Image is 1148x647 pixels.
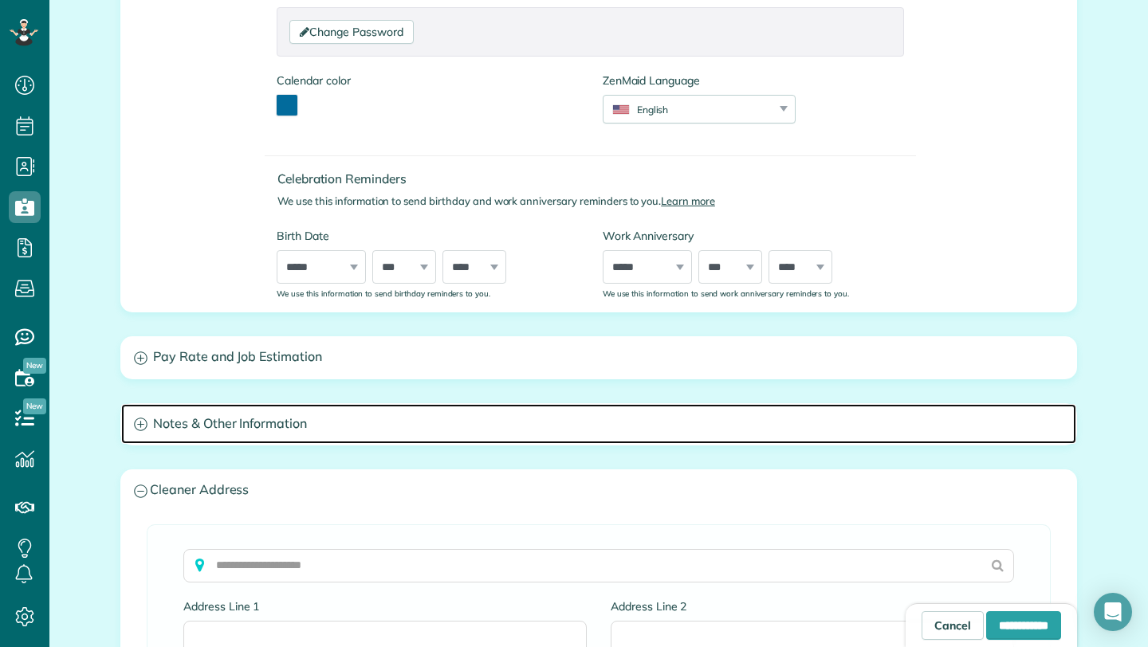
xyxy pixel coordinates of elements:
[121,470,1076,511] a: Cleaner Address
[277,172,916,186] h4: Celebration Reminders
[277,95,297,116] button: toggle color picker dialog
[23,358,46,374] span: New
[277,288,490,298] sub: We use this information to send birthday reminders to you.
[277,73,350,88] label: Calendar color
[23,398,46,414] span: New
[277,194,916,209] p: We use this information to send birthday and work anniversary reminders to you.
[922,611,984,640] a: Cancel
[611,598,1014,614] label: Address Line 2
[603,73,796,88] label: ZenMaid Language
[603,288,849,298] sub: We use this information to send work anniversary reminders to you.
[277,228,578,244] label: Birth Date
[289,20,413,44] a: Change Password
[603,228,904,244] label: Work Anniversary
[121,337,1076,378] a: Pay Rate and Job Estimation
[661,194,715,207] a: Learn more
[1094,593,1132,631] div: Open Intercom Messenger
[603,103,775,116] div: English
[183,598,587,614] label: Address Line 1
[121,404,1076,445] a: Notes & Other Information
